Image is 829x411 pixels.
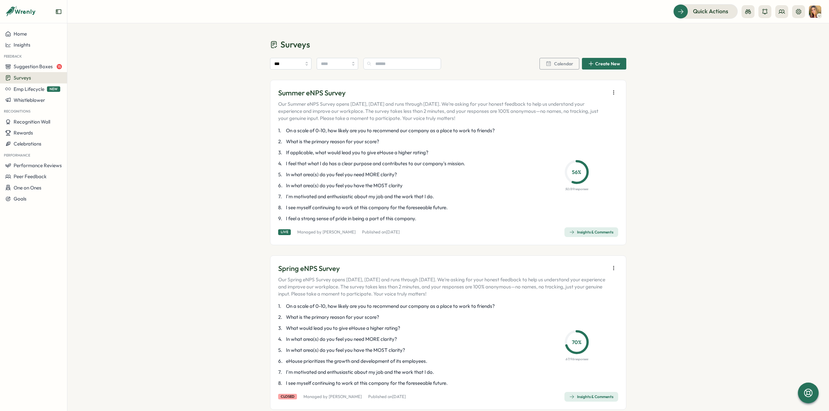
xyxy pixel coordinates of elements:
[278,204,285,211] span: 8 .
[286,369,434,376] span: I'm motivated and enthusiastic about my job and the work that I do.
[278,380,285,387] span: 8 .
[564,227,618,237] button: Insights & Comments
[14,97,45,103] span: Whistleblower
[286,347,405,354] span: In what area(s) do you feel you have the MOST clarity?
[582,58,626,70] button: Create New
[14,42,30,48] span: Insights
[569,230,613,235] div: Insights & Comments
[14,185,41,191] span: One on Ones
[303,394,362,400] p: Managed by
[14,196,27,202] span: Goals
[14,75,31,81] span: Surveys
[386,229,400,234] span: [DATE]
[278,325,285,332] span: 3 .
[278,394,297,399] div: closed
[595,61,620,66] span: Create New
[278,215,285,222] span: 9 .
[278,160,285,167] span: 4 .
[286,314,379,321] span: What is the primary reason for your score?
[286,204,448,211] span: I see myself continuing to work at this company for the foreseeable future.
[14,141,41,147] span: Celebrations
[278,336,285,343] span: 4 .
[286,325,400,332] span: What would lead you to give eHouse a higher rating?
[55,8,62,15] button: Expand sidebar
[286,160,465,167] span: I feel that what I do has a clear purpose and contributes to our company's mission.
[554,61,573,66] span: Calendar
[278,127,285,134] span: 1 .
[280,39,310,50] span: Surveys
[47,86,60,92] span: NEW
[14,119,50,125] span: Recognition Wall
[278,171,285,178] span: 5 .
[564,392,618,402] button: Insights & Comments
[286,303,495,310] span: On a scale of 0-10, how likely are you to recommend our company as a place to work to friends?
[565,187,588,192] p: 50 / 89 responses
[278,358,285,365] span: 6 .
[278,101,607,122] p: Our Summer eNPS Survey opens [DATE], [DATE] and runs through [DATE]. We’re asking for your honest...
[693,7,728,16] span: Quick Actions
[329,394,362,399] a: [PERSON_NAME]
[567,338,587,346] p: 70 %
[14,63,53,70] span: Suggestion Boxes
[539,58,579,70] button: Calendar
[286,182,403,189] span: In what area(s) do you feel you have the MOST clarity
[278,229,291,235] div: Live
[286,358,427,365] span: eHouse prioritizes the growth and development of its employees.
[278,182,285,189] span: 6 .
[286,149,428,156] span: If applicable, what would lead you to give eHouse a higher rating?
[57,64,62,69] span: 15
[278,303,285,310] span: 1 .
[278,314,285,321] span: 2 .
[286,215,416,222] span: I feel a strong sense of pride in being a part of this company.
[286,171,397,178] span: In what area(s) do you feel you need MORE clarity?
[286,138,379,145] span: What is the primary reason for your score?
[362,229,400,235] p: Published on
[14,162,62,168] span: Performance Reviews
[278,193,285,200] span: 7 .
[14,31,27,37] span: Home
[14,86,44,92] span: Emp Lifecycle
[278,138,285,145] span: 2 .
[278,369,285,376] span: 7 .
[286,193,434,200] span: I'm motivated and enthusiastic about my job and the work that I do.
[673,4,738,18] button: Quick Actions
[278,264,607,274] p: Spring eNPS Survey
[567,168,587,176] p: 56 %
[392,394,406,399] span: [DATE]
[286,380,448,387] span: I see myself continuing to work at this company for the foreseeable future.
[569,394,613,399] div: Insights & Comments
[14,130,33,136] span: Rewards
[809,5,821,18] img: Tarin O'Neill
[278,149,285,156] span: 3 .
[286,336,397,343] span: In what area(s) do you feel you need MORE clarity?
[323,229,356,234] a: [PERSON_NAME]
[14,173,47,179] span: Peer Feedback
[278,347,285,354] span: 5 .
[278,276,607,297] p: Our Spring eNPS Survey opens [DATE], [DATE] and runs through [DATE]. We’re asking for your honest...
[297,229,356,235] p: Managed by
[565,357,588,362] p: 67 / 96 responses
[286,127,495,134] span: On a scale of 0-10, how likely are you to recommend our company as a place to work to friends?
[368,394,406,400] p: Published on
[278,88,607,98] p: Summer eNPS Survey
